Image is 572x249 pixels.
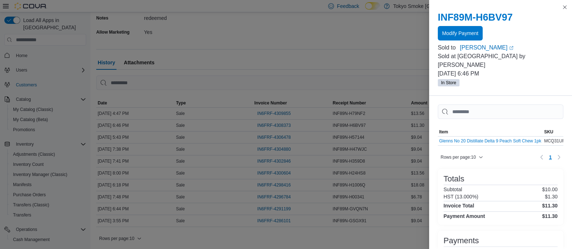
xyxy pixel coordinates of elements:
button: Next page [555,153,563,162]
button: Item [438,128,543,136]
button: Previous page [537,153,546,162]
input: This is a search bar. As you type, the results lower in the page will automatically filter. [438,104,563,119]
div: Sold to [438,43,458,52]
span: SKU [544,129,553,135]
p: $10.00 [542,186,558,192]
h4: $11.30 [542,203,558,209]
ul: Pagination for table: MemoryTable from EuiInMemoryTable [546,151,555,163]
span: Item [439,129,448,135]
button: SKU [543,128,569,136]
h6: Subtotal [444,186,462,192]
button: Page 1 of 1 [546,151,555,163]
button: Modify Payment [438,26,483,40]
span: Rows per page : 10 [441,154,476,160]
span: In Store [438,79,459,86]
svg: External link [509,46,513,50]
button: Rows per page:10 [438,153,486,162]
h3: Payments [444,236,479,245]
h4: Invoice Total [444,203,474,209]
h2: INF89M-H6BV97 [438,12,563,23]
h4: Payment Amount [444,213,485,219]
p: [DATE] 6:46 PM [438,69,563,78]
span: In Store [441,80,456,86]
h4: $11.30 [542,213,558,219]
button: Close this dialog [560,3,569,12]
h3: Totals [444,175,464,183]
button: Glenns No 20 Distillate Delta 9 Peach Soft Chew 1pk [439,138,541,143]
a: [PERSON_NAME]External link [460,43,563,52]
span: 1 [549,154,552,161]
h6: HST (13.000%) [444,194,478,199]
span: MCQ31UF2 [544,138,567,144]
p: Sold at [GEOGRAPHIC_DATA] by [PERSON_NAME] [438,52,563,69]
nav: Pagination for table: MemoryTable from EuiInMemoryTable [537,151,563,163]
span: Modify Payment [442,30,478,37]
p: $1.30 [545,194,558,199]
